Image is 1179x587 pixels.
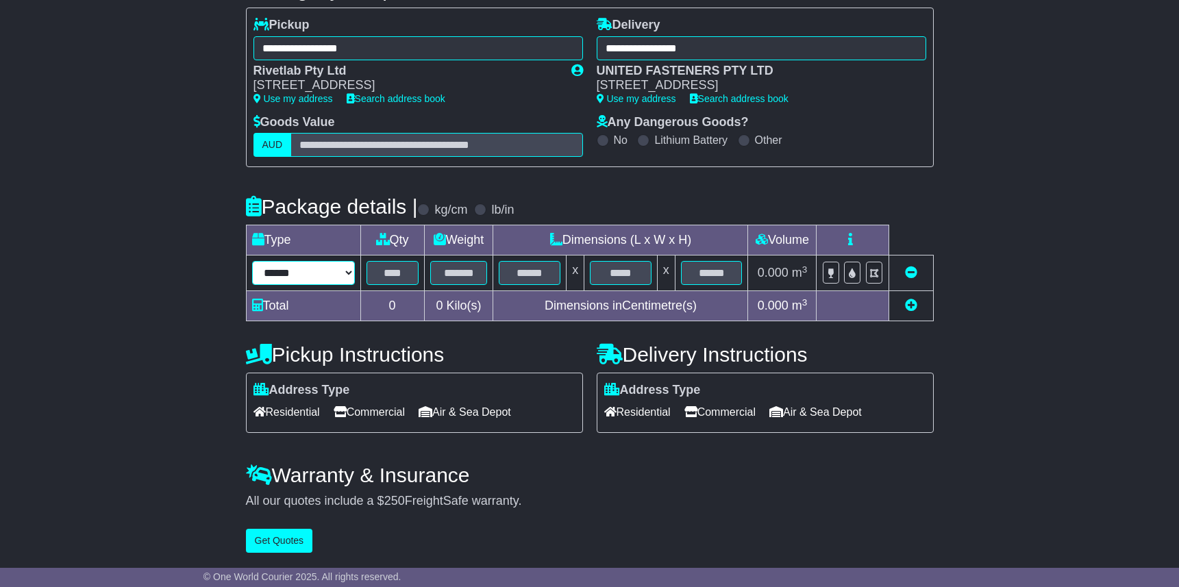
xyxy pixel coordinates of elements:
div: Rivetlab Pty Ltd [253,64,558,79]
td: x [567,255,584,291]
h4: Package details | [246,195,418,218]
div: [STREET_ADDRESS] [597,78,913,93]
span: © One World Courier 2025. All rights reserved. [203,571,401,582]
span: 250 [384,494,405,508]
td: Qty [360,225,424,255]
td: Kilo(s) [424,291,493,321]
td: x [657,255,675,291]
span: Residential [253,401,320,423]
a: Search address book [690,93,789,104]
label: Goods Value [253,115,335,130]
label: lb/in [491,203,514,218]
span: Residential [604,401,671,423]
button: Get Quotes [246,529,313,553]
label: Delivery [597,18,660,33]
span: Commercial [684,401,756,423]
sup: 3 [802,297,808,308]
a: Add new item [905,299,917,312]
label: Lithium Battery [654,134,728,147]
a: Use my address [597,93,676,104]
sup: 3 [802,264,808,275]
span: m [792,266,808,279]
div: UNITED FASTENERS PTY LTD [597,64,913,79]
td: Weight [424,225,493,255]
span: Air & Sea Depot [419,401,511,423]
span: Commercial [334,401,405,423]
span: 0 [436,299,443,312]
td: Volume [748,225,817,255]
span: 0.000 [758,299,789,312]
label: AUD [253,133,292,157]
h4: Pickup Instructions [246,343,583,366]
div: All our quotes include a $ FreightSafe warranty. [246,494,934,509]
div: [STREET_ADDRESS] [253,78,558,93]
a: Search address book [347,93,445,104]
td: Dimensions (L x W x H) [493,225,748,255]
a: Use my address [253,93,333,104]
label: Address Type [253,383,350,398]
label: kg/cm [434,203,467,218]
td: Total [246,291,360,321]
td: Dimensions in Centimetre(s) [493,291,748,321]
h4: Delivery Instructions [597,343,934,366]
span: Air & Sea Depot [769,401,862,423]
span: m [792,299,808,312]
span: 0.000 [758,266,789,279]
label: Pickup [253,18,310,33]
td: Type [246,225,360,255]
label: No [614,134,628,147]
label: Address Type [604,383,701,398]
label: Other [755,134,782,147]
td: 0 [360,291,424,321]
label: Any Dangerous Goods? [597,115,749,130]
h4: Warranty & Insurance [246,464,934,486]
a: Remove this item [905,266,917,279]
